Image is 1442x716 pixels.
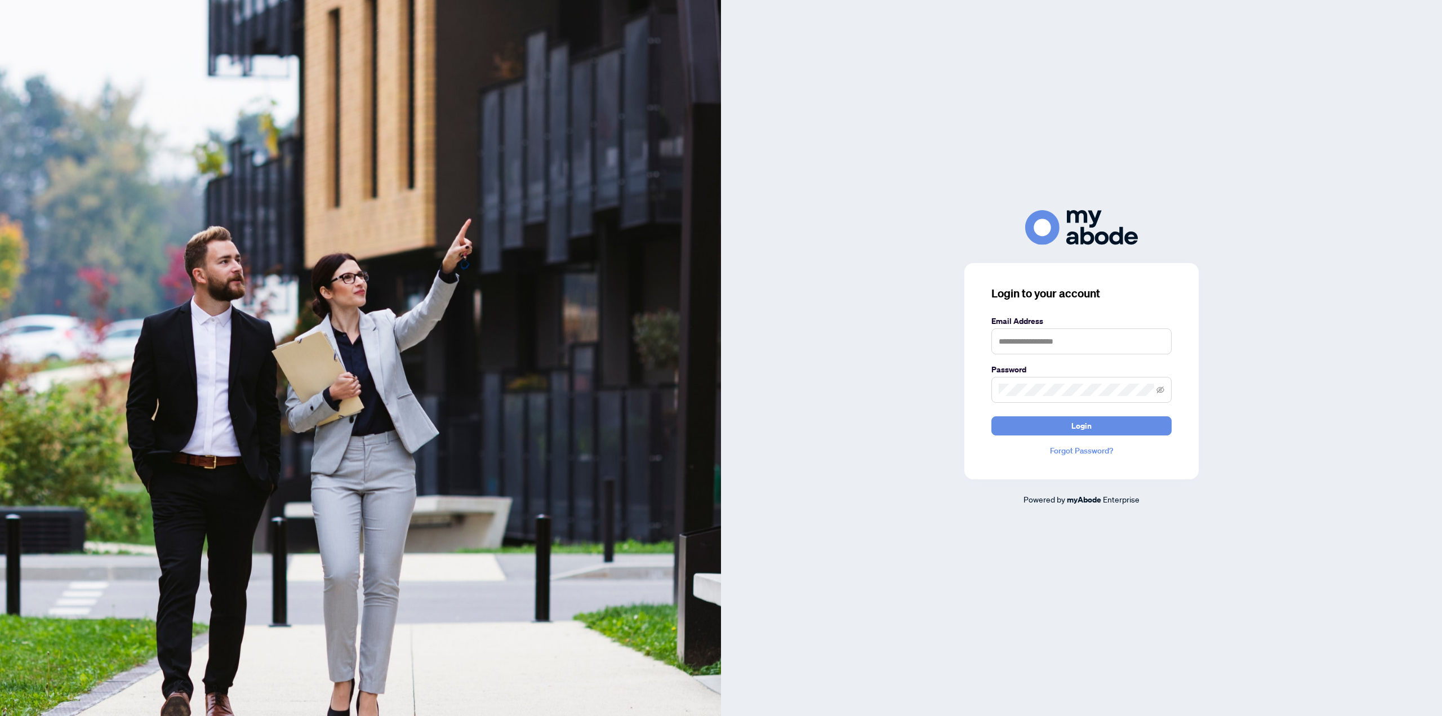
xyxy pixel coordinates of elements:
button: Login [991,416,1172,435]
span: eye-invisible [1156,386,1164,394]
h3: Login to your account [991,286,1172,301]
span: Powered by [1023,494,1065,504]
span: Login [1071,417,1092,435]
label: Password [991,363,1172,376]
label: Email Address [991,315,1172,327]
a: myAbode [1067,493,1101,506]
a: Forgot Password? [991,444,1172,457]
img: ma-logo [1025,210,1138,244]
span: Enterprise [1103,494,1140,504]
